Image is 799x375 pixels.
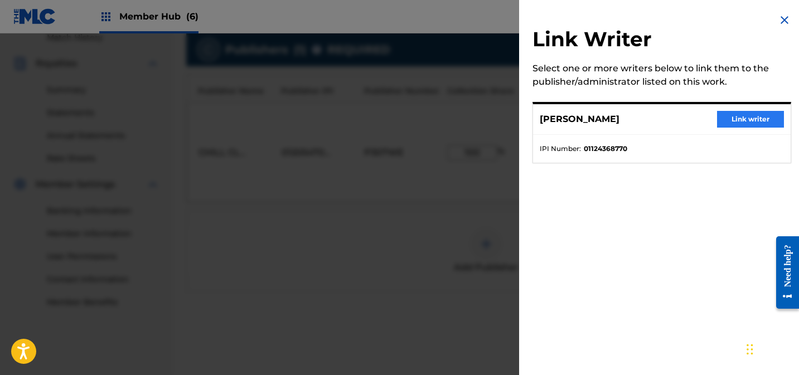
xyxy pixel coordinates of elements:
[717,111,784,128] button: Link writer
[540,113,619,126] p: [PERSON_NAME]
[532,27,791,55] h2: Link Writer
[99,10,113,23] img: Top Rightsholders
[584,144,627,154] strong: 01124368770
[13,8,56,25] img: MLC Logo
[186,11,198,22] span: (6)
[768,228,799,318] iframe: Resource Center
[747,333,753,366] div: Drag
[119,10,198,23] span: Member Hub
[540,144,581,154] span: IPI Number :
[532,62,791,89] div: Select one or more writers below to link them to the publisher/administrator listed on this work.
[743,322,799,375] iframe: Chat Widget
